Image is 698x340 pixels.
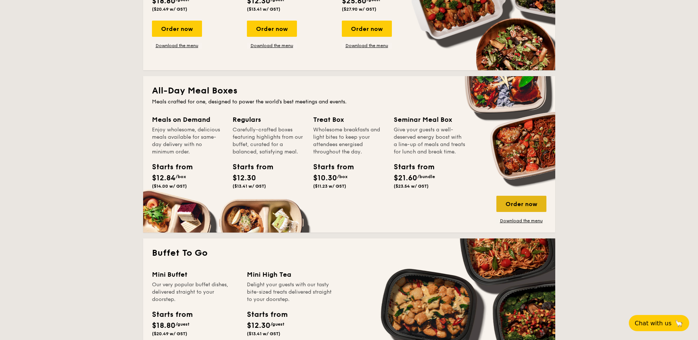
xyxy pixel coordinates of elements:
div: Starts from [313,162,346,173]
h2: All-Day Meal Boxes [152,85,546,97]
span: $12.30 [233,174,256,183]
div: Meals on Demand [152,114,224,125]
span: ($11.23 w/ GST) [313,184,346,189]
div: Enjoy wholesome, delicious meals available for same-day delivery with no minimum order. [152,126,224,156]
div: Our very popular buffet dishes, delivered straight to your doorstep. [152,281,238,303]
div: Seminar Meal Box [394,114,465,125]
span: $18.80 [152,321,176,330]
button: Chat with us🦙 [629,315,689,331]
span: $10.30 [313,174,337,183]
span: ($27.90 w/ GST) [342,7,376,12]
span: $21.60 [394,174,417,183]
div: Order now [247,21,297,37]
span: ($20.49 w/ GST) [152,331,187,336]
span: ($13.41 w/ GST) [233,184,266,189]
div: Meals crafted for one, designed to power the world's best meetings and events. [152,98,546,106]
span: ($14.00 w/ GST) [152,184,187,189]
div: Starts from [247,309,287,320]
span: ($13.41 w/ GST) [247,7,280,12]
div: Starts from [152,309,192,320]
span: /bundle [417,174,435,179]
span: ($23.54 w/ GST) [394,184,429,189]
span: /guest [176,322,189,327]
a: Download the menu [342,43,392,49]
div: Delight your guests with our tasty bite-sized treats delivered straight to your doorstep. [247,281,333,303]
span: /box [176,174,186,179]
div: Starts from [152,162,185,173]
a: Download the menu [496,218,546,224]
span: $12.30 [247,321,270,330]
span: Chat with us [635,320,672,327]
div: Regulars [233,114,304,125]
div: Mini Buffet [152,269,238,280]
h2: Buffet To Go [152,247,546,259]
div: Order now [152,21,202,37]
span: /guest [270,322,284,327]
div: Carefully-crafted boxes featuring highlights from our buffet, curated for a balanced, satisfying ... [233,126,304,156]
div: Treat Box [313,114,385,125]
a: Download the menu [152,43,202,49]
div: Starts from [233,162,266,173]
div: Give your guests a well-deserved energy boost with a line-up of meals and treats for lunch and br... [394,126,465,156]
div: Order now [496,196,546,212]
span: /box [337,174,348,179]
a: Download the menu [247,43,297,49]
span: $12.84 [152,174,176,183]
span: ($13.41 w/ GST) [247,331,280,336]
div: Wholesome breakfasts and light bites to keep your attendees energised throughout the day. [313,126,385,156]
div: Starts from [394,162,427,173]
span: ($20.49 w/ GST) [152,7,187,12]
div: Mini High Tea [247,269,333,280]
span: 🦙 [674,319,683,327]
div: Order now [342,21,392,37]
